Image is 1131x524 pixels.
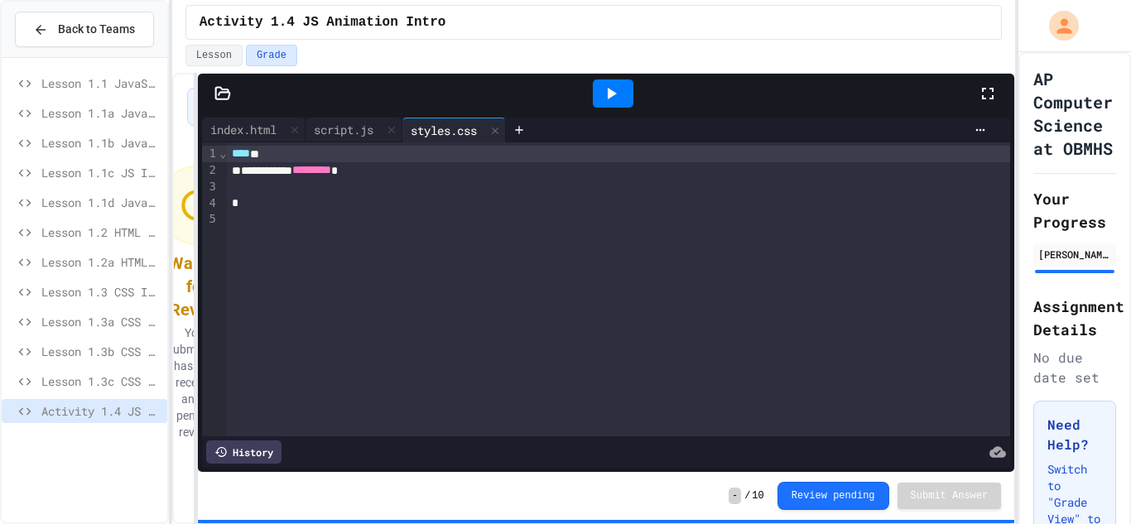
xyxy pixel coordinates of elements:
[202,121,285,138] div: index.html
[402,118,506,142] div: styles.css
[41,402,161,420] span: Activity 1.4 JS Animation Intro
[306,121,382,138] div: script.js
[41,164,161,181] span: Lesson 1.1c JS Intro
[41,343,161,360] span: Lesson 1.3b CSS Backgrounds
[1038,247,1111,262] div: [PERSON_NAME]
[41,104,161,122] span: Lesson 1.1a JavaScript Intro
[41,224,161,241] span: Lesson 1.2 HTML Basics
[202,162,219,179] div: 2
[41,283,161,300] span: Lesson 1.3 CSS Introduction
[898,483,1002,509] button: Submit Answer
[1033,187,1116,233] h2: Your Progress
[1032,7,1083,45] div: My Account
[202,146,219,162] div: 1
[306,118,402,142] div: script.js
[41,194,161,211] span: Lesson 1.1d JavaScript
[1033,67,1116,160] h1: AP Computer Science at OBMHS
[41,134,161,151] span: Lesson 1.1b JavaScript Intro
[41,373,161,390] span: Lesson 1.3c CSS Margins & Padding
[1047,415,1102,454] h3: Need Help?
[911,489,989,502] span: Submit Answer
[777,482,889,510] button: Review pending
[41,75,161,92] span: Lesson 1.1 JavaScript Intro
[41,313,161,330] span: Lesson 1.3a CSS Selectors
[41,253,161,271] span: Lesson 1.2a HTML Continued
[1033,295,1116,341] h2: Assignment Details
[744,489,750,502] span: /
[185,45,243,66] button: Lesson
[219,147,227,160] span: Fold line
[206,440,282,464] div: History
[58,21,135,38] span: Back to Teams
[246,45,297,66] button: Grade
[200,12,446,32] span: Activity 1.4 JS Animation Intro
[202,179,219,195] div: 3
[202,211,219,228] div: 5
[202,118,306,142] div: index.html
[202,195,219,212] div: 4
[752,489,763,502] span: 10
[15,12,154,47] button: Back to Teams
[1033,348,1116,387] div: No due date set
[729,488,741,504] span: -
[402,122,485,139] div: styles.css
